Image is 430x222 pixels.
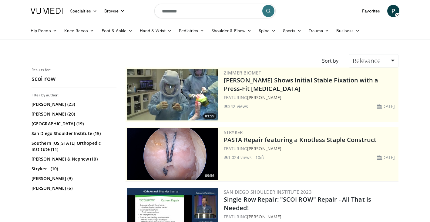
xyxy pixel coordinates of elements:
[224,76,378,93] a: [PERSON_NAME] Shows Initial Stable Fixation with a Press-Fit [MEDICAL_DATA]
[247,95,281,100] a: [PERSON_NAME]
[32,185,115,191] a: [PERSON_NAME] (6)
[224,154,252,161] li: 1,024 views
[32,68,116,72] p: Results for:
[305,25,333,37] a: Trauma
[255,154,264,161] li: 10
[32,130,115,137] a: San Diego Shoulder Institute (15)
[377,154,395,161] li: [DATE]
[224,145,397,152] div: FEATURING
[32,175,115,182] a: [PERSON_NAME] (9)
[136,25,175,37] a: Hand & Wrist
[224,103,248,109] li: 342 views
[203,113,216,119] span: 01:59
[349,54,398,68] a: Relevance
[317,54,344,68] div: Sort by:
[32,156,115,162] a: [PERSON_NAME] & Nephew (10)
[27,25,61,37] a: Hip Recon
[224,136,376,144] a: PASTA Repair featuring a Knotless Staple Construct
[127,128,218,180] a: 09:56
[203,173,216,179] span: 09:56
[387,5,399,17] a: P
[98,25,136,37] a: Foot & Ankle
[61,25,98,37] a: Knee Recon
[32,166,115,172] a: Stryker . (10)
[224,129,243,135] a: Stryker
[32,140,115,152] a: Southern [US_STATE] Orthopedic Institute (11)
[247,146,281,151] a: [PERSON_NAME]
[377,103,395,109] li: [DATE]
[32,121,115,127] a: [GEOGRAPHIC_DATA] (19)
[224,195,371,212] a: Single Row Repair: "SCOI ROW" Repair - All That Is Needed!
[279,25,305,37] a: Sports
[32,111,115,117] a: [PERSON_NAME] (20)
[31,8,63,14] img: VuMedi Logo
[353,57,381,65] span: Relevance
[224,189,312,195] a: San Diego Shoulder Institute 2023
[127,69,218,120] a: 01:59
[208,25,255,37] a: Shoulder & Elbow
[255,25,279,37] a: Spine
[224,70,261,76] a: Zimmer Biomet
[101,5,129,17] a: Browse
[247,214,281,220] a: [PERSON_NAME]
[154,4,276,18] input: Search topics, interventions
[32,101,115,107] a: [PERSON_NAME] (23)
[127,69,218,120] img: 6bc46ad6-b634-4876-a934-24d4e08d5fac.300x170_q85_crop-smart_upscale.jpg
[224,213,397,220] div: FEATURING
[224,94,397,101] div: FEATURING
[333,25,364,37] a: Business
[32,93,116,98] h3: Filter by author:
[66,5,101,17] a: Specialties
[127,128,218,180] img: 84acc7eb-cb93-455a-a344-5c35427a46c1.png.300x170_q85_crop-smart_upscale.png
[32,75,116,83] h2: scoi row
[358,5,384,17] a: Favorites
[175,25,208,37] a: Pediatrics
